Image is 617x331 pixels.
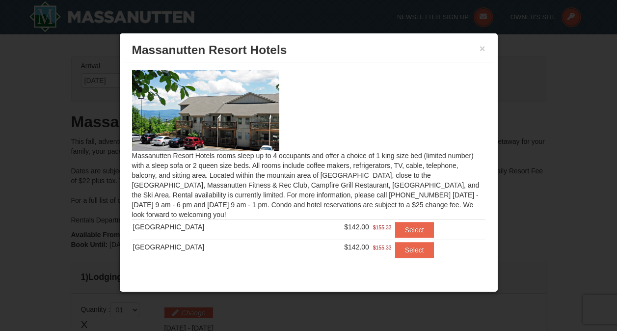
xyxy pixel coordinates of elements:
div: [GEOGRAPHIC_DATA] [133,242,287,252]
span: Massanutten Resort Hotels [132,43,287,56]
div: [GEOGRAPHIC_DATA] [133,222,287,232]
button: × [480,44,485,54]
button: Select [395,242,434,258]
span: $155.33 [373,243,392,252]
div: Massanutten Resort Hotels rooms sleep up to 4 occupants and offer a choice of 1 king size bed (li... [125,62,493,263]
img: 19219026-1-e3b4ac8e.jpg [132,70,279,150]
span: $142.00 [344,223,369,231]
span: $155.33 [373,222,392,232]
span: $142.00 [344,243,369,251]
button: Select [395,222,434,238]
